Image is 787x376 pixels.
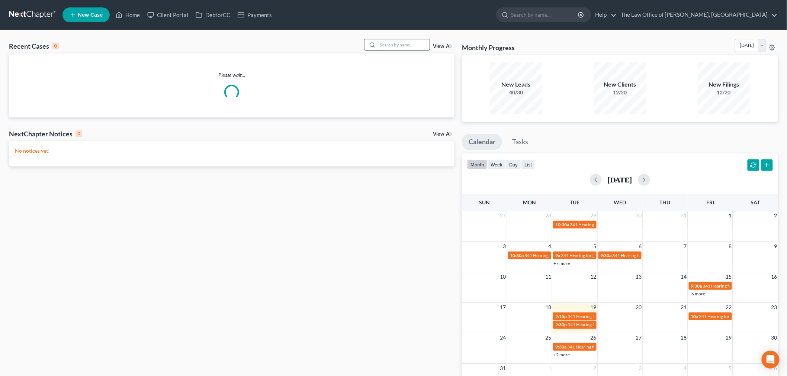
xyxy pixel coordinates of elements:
span: 19 [590,303,597,312]
span: 20 [635,303,642,312]
span: 28 [545,211,552,220]
span: 13 [635,272,642,281]
a: View All [433,44,452,49]
span: 28 [680,333,688,342]
span: Sun [479,199,490,205]
span: 10a [691,314,698,319]
span: 14 [680,272,688,281]
button: month [467,159,487,169]
span: 27 [499,211,507,220]
a: Payments [234,8,276,22]
span: 341 Hearing for [PERSON_NAME] [699,314,766,319]
span: 31 [499,364,507,373]
span: 23 [771,303,778,312]
span: 3 [502,242,507,251]
span: 10:30a [555,222,569,227]
a: Help [592,8,617,22]
span: 2:30p [555,322,567,327]
span: 9 [774,242,778,251]
div: 0 [76,130,82,137]
button: week [487,159,506,169]
span: 29 [725,333,733,342]
button: day [506,159,521,169]
div: New Filings [698,80,750,89]
span: 27 [635,333,642,342]
a: Calendar [462,134,502,150]
span: 2 [774,211,778,220]
span: 9:30a [555,344,566,350]
span: 6 [638,242,642,251]
h3: Monthly Progress [462,43,515,52]
span: 15 [725,272,733,281]
span: 9a [555,253,560,258]
a: +6 more [689,291,706,296]
span: 9:30a [601,253,612,258]
span: 10:30a [510,253,524,258]
div: 0 [52,43,59,49]
span: 30 [771,333,778,342]
span: 31 [680,211,688,220]
span: 341 Hearing for [PERSON_NAME] [561,253,627,258]
span: 2:15p [555,314,567,319]
input: Search by name... [511,8,579,22]
span: 5 [728,364,733,373]
span: 29 [590,211,597,220]
span: 4 [547,242,552,251]
span: Wed [614,199,626,205]
div: 12/20 [698,89,750,96]
span: 341 Hearing for [PERSON_NAME] [525,253,591,258]
a: Client Portal [144,8,192,22]
span: 1 [728,211,733,220]
span: 30 [635,211,642,220]
span: 12 [590,272,597,281]
a: DebtorCC [192,8,234,22]
div: Recent Cases [9,42,59,51]
input: Search by name... [378,39,430,50]
span: New Case [78,12,103,18]
span: 2 [593,364,597,373]
span: 341 Hearing for [PERSON_NAME] [570,222,636,227]
span: 26 [590,333,597,342]
span: 9:30a [691,283,702,289]
span: Sat [751,199,760,205]
span: 8 [728,242,733,251]
span: 341 Hearing for [PERSON_NAME] [703,283,770,289]
span: 341 Hearing for [PERSON_NAME] [567,344,634,350]
span: 7 [683,242,688,251]
div: NextChapter Notices [9,129,82,138]
span: 21 [680,303,688,312]
button: list [521,159,535,169]
span: 341 Hearing for [PERSON_NAME] [568,322,634,327]
span: 4 [683,364,688,373]
p: Please wait... [9,71,454,79]
span: 10 [499,272,507,281]
div: New Clients [594,80,646,89]
div: New Leads [490,80,542,89]
a: Tasks [505,134,535,150]
a: +2 more [553,352,570,357]
a: +7 more [553,260,570,266]
span: Fri [706,199,714,205]
span: 22 [725,303,733,312]
span: 17 [499,303,507,312]
h2: [DATE] [608,176,632,184]
span: Tue [570,199,580,205]
a: Home [112,8,144,22]
span: 25 [545,333,552,342]
a: View All [433,132,452,137]
span: Thu [660,199,671,205]
div: 12/20 [594,89,646,96]
span: 3 [638,364,642,373]
span: Mon [523,199,536,205]
span: 16 [771,272,778,281]
span: 1 [547,364,552,373]
div: Open Intercom Messenger [762,351,780,369]
span: 18 [545,303,552,312]
span: 24 [499,333,507,342]
p: No notices yet! [15,147,449,155]
a: The Law Office of [PERSON_NAME], [GEOGRAPHIC_DATA] [617,8,778,22]
span: 341 Hearing for [PERSON_NAME], Frayddelith [568,314,659,319]
span: 5 [593,242,597,251]
div: 40/30 [490,89,542,96]
span: 11 [545,272,552,281]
